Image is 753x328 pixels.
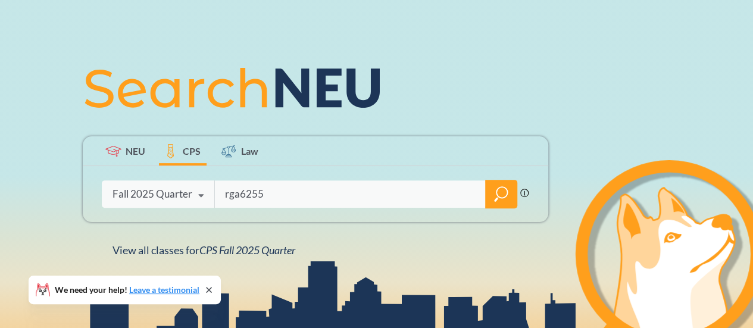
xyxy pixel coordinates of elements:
span: We need your help! [55,286,199,294]
svg: magnifying glass [494,186,508,202]
span: CPS Fall 2025 Quarter [199,243,295,257]
span: Law [241,144,258,158]
span: CPS [183,144,201,158]
div: Fall 2025 Quarter [113,188,192,201]
span: View all classes for [113,243,295,257]
div: magnifying glass [485,180,517,208]
span: NEU [126,144,145,158]
a: Leave a testimonial [129,285,199,295]
input: Class, professor, course number, "phrase" [224,182,477,207]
